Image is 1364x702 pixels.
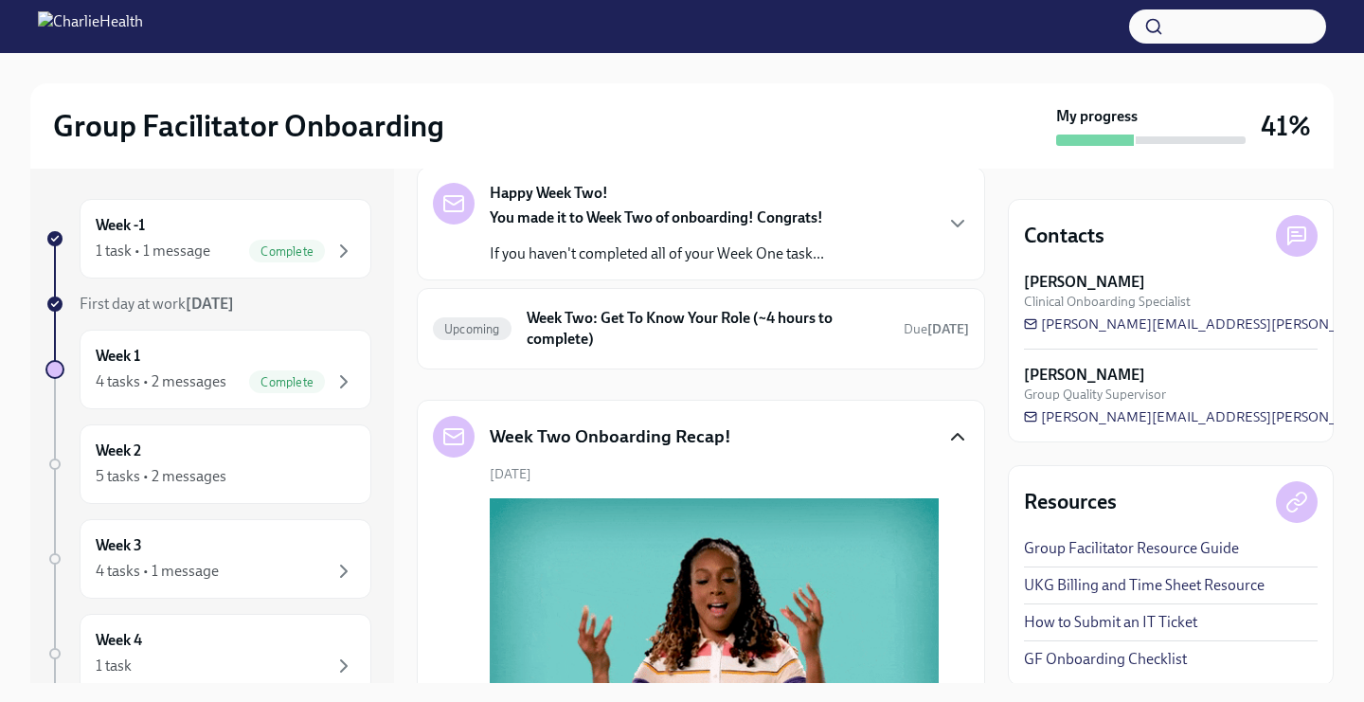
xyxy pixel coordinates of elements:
h4: Resources [1024,488,1117,516]
strong: You made it to Week Two of onboarding! Congrats! [490,208,823,226]
h3: 41% [1261,109,1311,143]
a: First day at work[DATE] [45,294,371,315]
a: Week 34 tasks • 1 message [45,519,371,599]
h6: Week -1 [96,215,145,236]
h2: Group Facilitator Onboarding [53,107,444,145]
a: Week 41 task [45,614,371,693]
a: Group Facilitator Resource Guide [1024,538,1239,559]
h6: Week Two: Get To Know Your Role (~4 hours to complete) [527,308,888,350]
a: Week 25 tasks • 2 messages [45,424,371,504]
span: First day at work [80,295,234,313]
h6: Week 4 [96,630,142,651]
p: If you haven't completed all of your Week One task... [490,243,824,264]
span: Complete [249,375,325,389]
a: Week 14 tasks • 2 messagesComplete [45,330,371,409]
span: [DATE] [490,465,531,483]
a: GF Onboarding Checklist [1024,649,1187,670]
strong: My progress [1056,106,1138,127]
span: Clinical Onboarding Specialist [1024,293,1191,311]
h5: Week Two Onboarding Recap! [490,424,731,449]
a: How to Submit an IT Ticket [1024,612,1197,633]
a: UKG Billing and Time Sheet Resource [1024,575,1265,596]
strong: [DATE] [927,321,969,337]
strong: [DATE] [186,295,234,313]
h4: Contacts [1024,222,1104,250]
h6: Week 3 [96,535,142,556]
span: Group Quality Supervisor [1024,386,1166,404]
strong: [PERSON_NAME] [1024,272,1145,293]
div: 5 tasks • 2 messages [96,466,226,487]
span: Upcoming [433,322,511,336]
span: Complete [249,244,325,259]
strong: [PERSON_NAME] [1024,365,1145,386]
h6: Week 2 [96,441,141,461]
a: Week -11 task • 1 messageComplete [45,199,371,279]
img: CharlieHealth [38,11,143,42]
h6: Week 1 [96,346,140,367]
strong: Happy Week Two! [490,183,608,204]
div: 1 task • 1 message [96,241,210,261]
div: 1 task [96,656,132,676]
a: UpcomingWeek Two: Get To Know Your Role (~4 hours to complete)Due[DATE] [433,304,969,353]
div: 4 tasks • 1 message [96,561,219,582]
span: Due [904,321,969,337]
div: 4 tasks • 2 messages [96,371,226,392]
